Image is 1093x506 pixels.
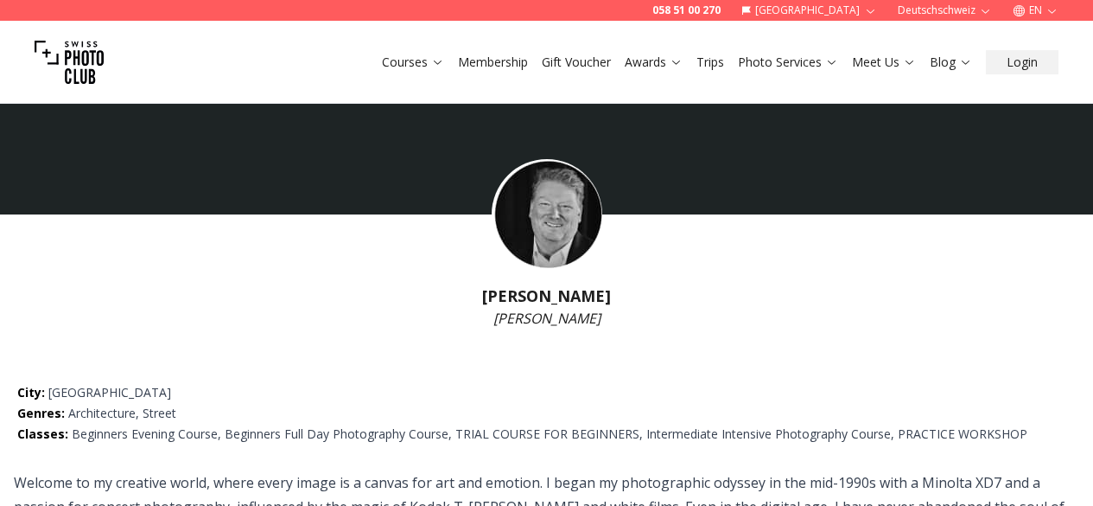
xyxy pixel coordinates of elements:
a: Photo Services [738,54,838,71]
button: Photo Services [731,50,845,74]
span: City : [17,384,48,400]
span: Classes : [17,426,68,442]
a: Trips [696,54,724,71]
p: Architecture, Street [17,405,1076,422]
button: Blog [923,50,979,74]
button: Membership [451,50,535,74]
a: Courses [382,54,444,71]
a: Awards [625,54,683,71]
span: Genres : [17,405,65,421]
a: Gift Voucher [542,54,611,71]
a: Blog [930,54,972,71]
img: Thomas Halfmann [492,159,602,270]
button: Courses [375,50,451,74]
p: [GEOGRAPHIC_DATA] [17,384,1076,401]
button: Gift Voucher [535,50,618,74]
p: Beginners Evening Course, Beginners Full Day Photography Course, TRIAL COURSE FOR BEGINNERS, Inte... [17,426,1076,443]
button: Login [986,50,1058,74]
button: Meet Us [845,50,923,74]
button: Trips [689,50,731,74]
button: Awards [618,50,689,74]
a: Meet Us [852,54,916,71]
a: Membership [458,54,528,71]
img: Swiss photo club [35,28,104,97]
a: 058 51 00 270 [652,3,721,17]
